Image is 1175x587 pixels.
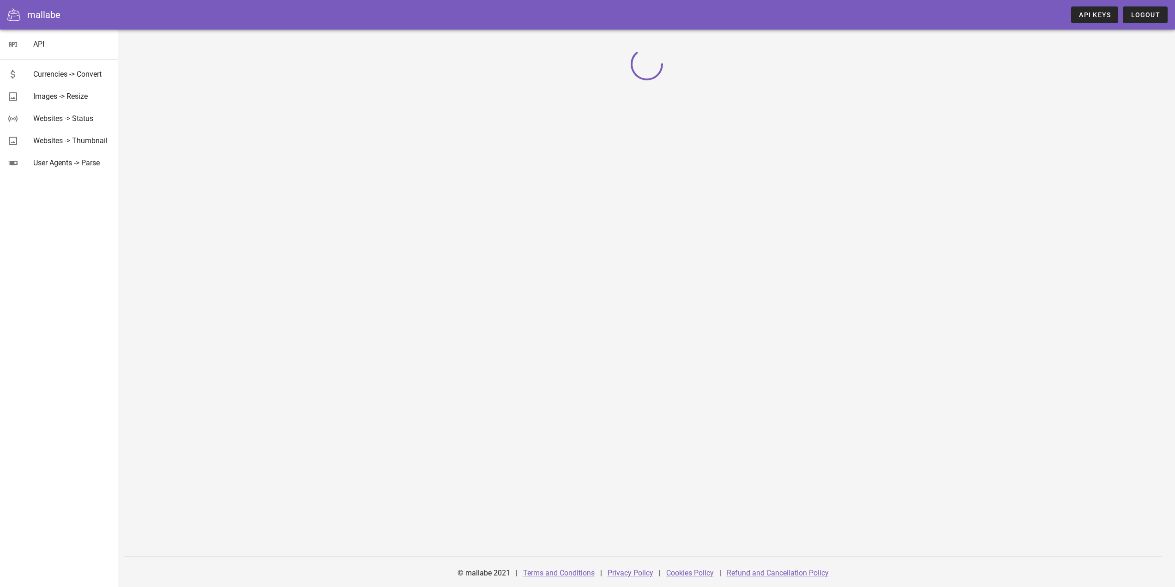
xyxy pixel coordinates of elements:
div: Images -> Resize [33,92,111,101]
a: API Keys [1071,6,1118,23]
a: Cookies Policy [666,569,714,577]
button: Logout [1123,6,1168,23]
a: Refund and Cancellation Policy [727,569,829,577]
div: | [719,562,721,584]
div: | [659,562,661,584]
div: Currencies -> Convert [33,70,111,79]
div: mallabe [27,8,60,22]
div: © mallabe 2021 [452,562,516,584]
div: User Agents -> Parse [33,158,111,167]
a: Terms and Conditions [523,569,595,577]
div: | [516,562,518,584]
div: API [33,40,111,48]
div: Websites -> Status [33,114,111,123]
div: | [600,562,602,584]
div: Websites -> Thumbnail [33,136,111,145]
span: API Keys [1079,11,1111,18]
span: Logout [1130,11,1160,18]
a: Privacy Policy [608,569,653,577]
